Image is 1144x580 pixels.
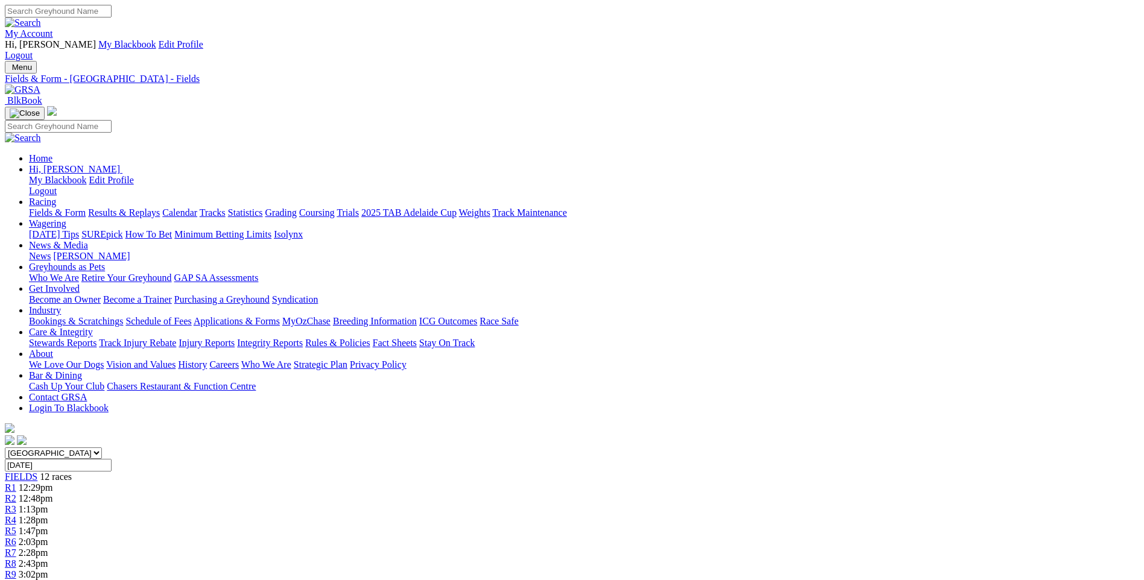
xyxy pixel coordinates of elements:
[17,435,27,445] img: twitter.svg
[5,120,112,133] input: Search
[53,251,130,261] a: [PERSON_NAME]
[5,526,16,536] a: R5
[29,229,79,239] a: [DATE] Tips
[29,207,1139,218] div: Racing
[5,459,112,471] input: Select date
[106,359,175,370] a: Vision and Values
[5,482,16,493] a: R1
[282,316,330,326] a: MyOzChase
[5,423,14,433] img: logo-grsa-white.png
[29,283,80,294] a: Get Involved
[10,109,40,118] img: Close
[333,316,417,326] a: Breeding Information
[29,316,1139,327] div: Industry
[459,207,490,218] a: Weights
[419,316,477,326] a: ICG Outcomes
[29,348,53,359] a: About
[40,471,72,482] span: 12 races
[274,229,303,239] a: Isolynx
[5,74,1139,84] div: Fields & Form - [GEOGRAPHIC_DATA] - Fields
[19,515,48,525] span: 1:28pm
[29,251,51,261] a: News
[350,359,406,370] a: Privacy Policy
[361,207,457,218] a: 2025 TAB Adelaide Cup
[5,39,96,49] span: Hi, [PERSON_NAME]
[29,186,57,196] a: Logout
[29,164,120,174] span: Hi, [PERSON_NAME]
[29,218,66,229] a: Wagering
[29,338,1139,348] div: Care & Integrity
[241,359,291,370] a: Who We Are
[5,133,41,143] img: Search
[29,262,105,272] a: Greyhounds as Pets
[5,471,37,482] a: FIELDS
[29,273,79,283] a: Who We Are
[179,338,235,348] a: Injury Reports
[5,569,16,579] a: R9
[29,305,61,315] a: Industry
[29,197,56,207] a: Racing
[19,537,48,547] span: 2:03pm
[29,370,82,380] a: Bar & Dining
[5,547,16,558] a: R7
[5,50,33,60] a: Logout
[5,504,16,514] a: R3
[294,359,347,370] a: Strategic Plan
[299,207,335,218] a: Coursing
[272,294,318,304] a: Syndication
[29,175,1139,197] div: Hi, [PERSON_NAME]
[5,107,45,120] button: Toggle navigation
[47,106,57,116] img: logo-grsa-white.png
[107,381,256,391] a: Chasers Restaurant & Function Centre
[209,359,239,370] a: Careers
[29,338,96,348] a: Stewards Reports
[29,207,86,218] a: Fields & Form
[29,294,1139,305] div: Get Involved
[419,338,475,348] a: Stay On Track
[29,273,1139,283] div: Greyhounds as Pets
[29,175,87,185] a: My Blackbook
[5,493,16,503] a: R2
[228,207,263,218] a: Statistics
[29,327,93,337] a: Care & Integrity
[98,39,156,49] a: My Blackbook
[174,273,259,283] a: GAP SA Assessments
[5,558,16,569] a: R8
[19,504,48,514] span: 1:13pm
[103,294,172,304] a: Become a Trainer
[5,61,37,74] button: Toggle navigation
[5,515,16,525] a: R4
[29,403,109,413] a: Login To Blackbook
[19,482,53,493] span: 12:29pm
[5,17,41,28] img: Search
[29,294,101,304] a: Become an Owner
[5,5,112,17] input: Search
[19,493,53,503] span: 12:48pm
[29,251,1139,262] div: News & Media
[178,359,207,370] a: History
[265,207,297,218] a: Grading
[29,316,123,326] a: Bookings & Scratchings
[88,207,160,218] a: Results & Replays
[19,547,48,558] span: 2:28pm
[19,569,48,579] span: 3:02pm
[29,240,88,250] a: News & Media
[125,316,191,326] a: Schedule of Fees
[29,392,87,402] a: Contact GRSA
[200,207,226,218] a: Tracks
[174,229,271,239] a: Minimum Betting Limits
[493,207,567,218] a: Track Maintenance
[5,84,40,95] img: GRSA
[19,558,48,569] span: 2:43pm
[99,338,176,348] a: Track Injury Rebate
[5,537,16,547] span: R6
[29,229,1139,240] div: Wagering
[337,207,359,218] a: Trials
